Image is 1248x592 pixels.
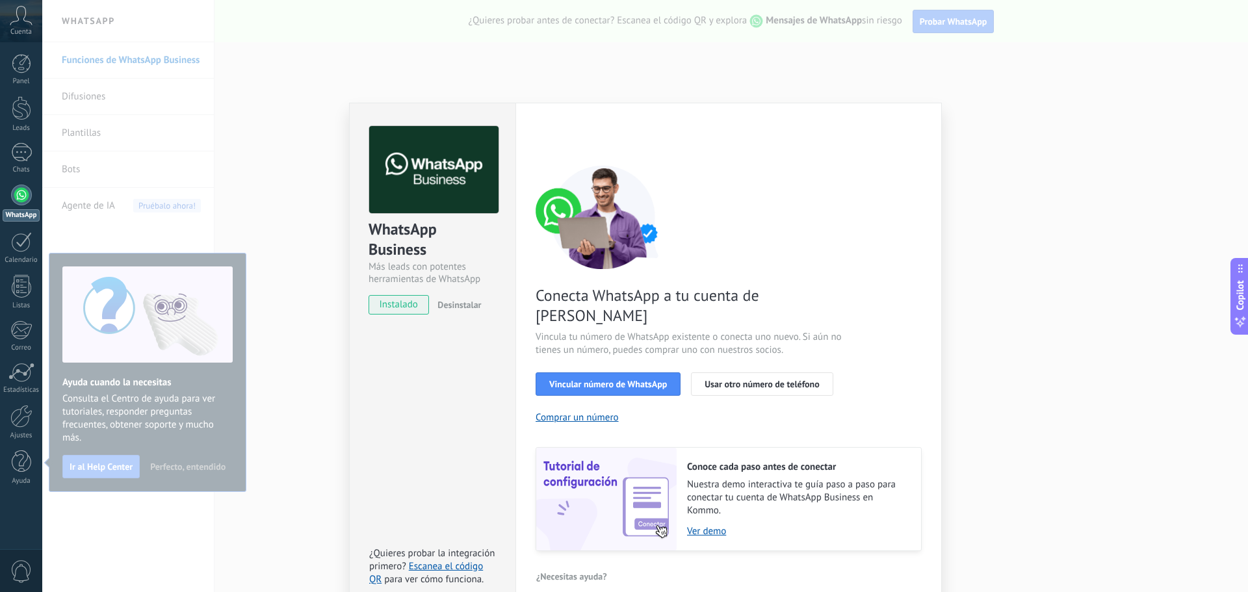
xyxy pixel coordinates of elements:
[536,372,681,396] button: Vincular número de WhatsApp
[369,560,483,586] a: Escanea el código QR
[369,126,499,214] img: logo_main.png
[3,302,40,310] div: Listas
[705,380,819,389] span: Usar otro número de teléfono
[369,547,495,573] span: ¿Quieres probar la integración primero?
[369,219,497,261] div: WhatsApp Business
[3,256,40,264] div: Calendario
[3,124,40,133] div: Leads
[3,77,40,86] div: Panel
[687,478,908,517] span: Nuestra demo interactiva te guía paso a paso para conectar tu cuenta de WhatsApp Business en Kommo.
[432,295,481,315] button: Desinstalar
[3,386,40,394] div: Estadísticas
[687,461,908,473] h2: Conoce cada paso antes de conectar
[536,331,845,357] span: Vincula tu número de WhatsApp existente o conecta uno nuevo. Si aún no tienes un número, puedes c...
[3,477,40,485] div: Ayuda
[369,261,497,285] div: Más leads con potentes herramientas de WhatsApp
[687,525,908,537] a: Ver demo
[3,209,40,222] div: WhatsApp
[437,299,481,311] span: Desinstalar
[691,372,833,396] button: Usar otro número de teléfono
[384,573,484,586] span: para ver cómo funciona.
[536,285,845,326] span: Conecta WhatsApp a tu cuenta de [PERSON_NAME]
[3,344,40,352] div: Correo
[536,411,619,424] button: Comprar un número
[536,572,607,581] span: ¿Necesitas ayuda?
[536,567,608,586] button: ¿Necesitas ayuda?
[536,165,672,269] img: connect number
[369,295,428,315] span: instalado
[549,380,667,389] span: Vincular número de WhatsApp
[10,28,32,36] span: Cuenta
[3,431,40,440] div: Ajustes
[3,166,40,174] div: Chats
[1234,280,1247,310] span: Copilot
